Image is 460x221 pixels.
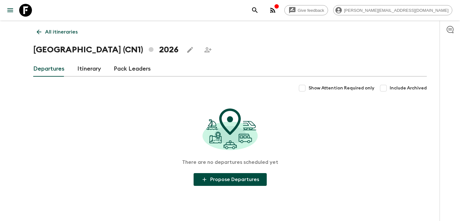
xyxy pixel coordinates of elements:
[284,5,328,15] a: Give feedback
[333,5,452,15] div: [PERSON_NAME][EMAIL_ADDRESS][DOMAIN_NAME]
[341,8,452,13] span: [PERSON_NAME][EMAIL_ADDRESS][DOMAIN_NAME]
[77,61,101,77] a: Itinerary
[114,61,151,77] a: Pack Leaders
[294,8,328,13] span: Give feedback
[33,26,81,38] a: All itineraries
[309,85,374,91] span: Show Attention Required only
[390,85,427,91] span: Include Archived
[182,159,278,165] p: There are no departures scheduled yet
[33,43,179,56] h1: [GEOGRAPHIC_DATA] (CN1) 2026
[33,61,65,77] a: Departures
[202,43,214,56] span: Share this itinerary
[249,4,261,17] button: search adventures
[184,43,196,56] button: Edit this itinerary
[4,4,17,17] button: menu
[194,173,267,186] button: Propose Departures
[45,28,78,36] p: All itineraries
